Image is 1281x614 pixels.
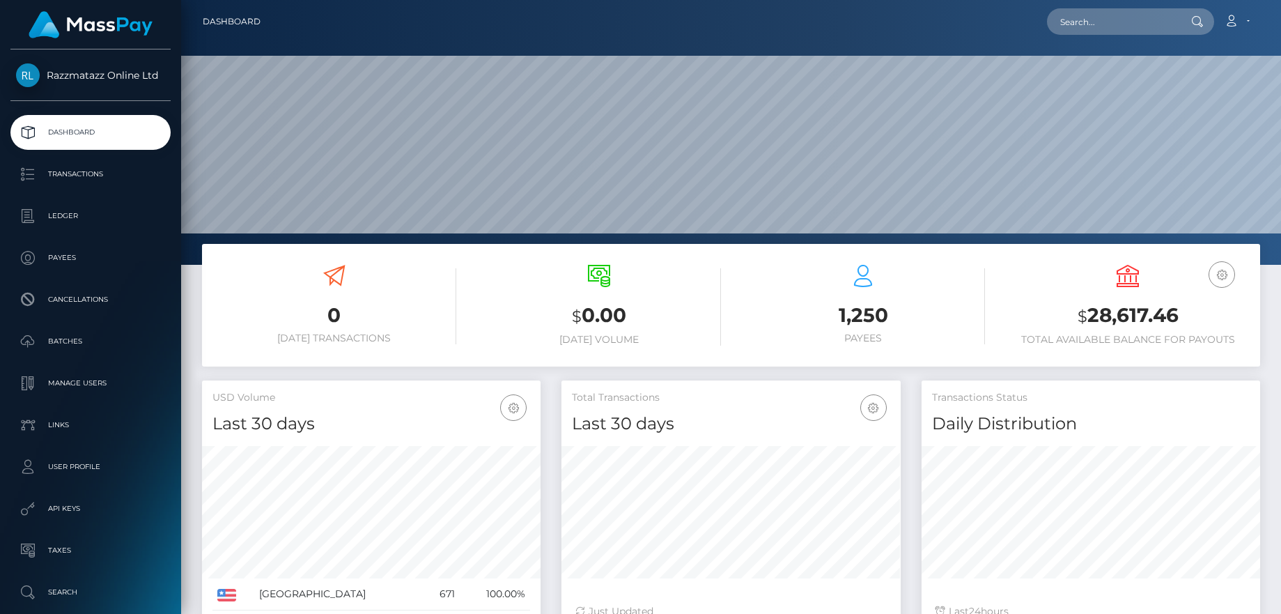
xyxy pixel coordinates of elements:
[1006,302,1250,330] h3: 28,617.46
[16,331,165,352] p: Batches
[217,589,236,601] img: US.png
[212,391,530,405] h5: USD Volume
[742,302,986,329] h3: 1,250
[477,302,721,330] h3: 0.00
[16,63,40,87] img: Razzmatazz Online Ltd
[16,582,165,603] p: Search
[10,450,171,484] a: User Profile
[10,575,171,610] a: Search
[16,289,165,310] p: Cancellations
[932,412,1250,436] h4: Daily Distribution
[932,391,1250,405] h5: Transactions Status
[1078,307,1087,326] small: $
[10,157,171,192] a: Transactions
[254,578,424,611] td: [GEOGRAPHIC_DATA]
[572,391,890,405] h5: Total Transactions
[10,115,171,150] a: Dashboard
[10,69,171,82] span: Razzmatazz Online Ltd
[16,206,165,227] p: Ledger
[16,164,165,185] p: Transactions
[10,533,171,568] a: Taxes
[212,302,456,329] h3: 0
[423,578,459,611] td: 671
[572,307,582,326] small: $
[16,373,165,394] p: Manage Users
[10,240,171,275] a: Payees
[1006,334,1250,346] h6: Total Available Balance for Payouts
[16,247,165,268] p: Payees
[203,7,261,36] a: Dashboard
[10,282,171,317] a: Cancellations
[572,412,890,436] h4: Last 30 days
[16,456,165,477] p: User Profile
[10,199,171,233] a: Ledger
[477,334,721,346] h6: [DATE] Volume
[16,415,165,436] p: Links
[16,122,165,143] p: Dashboard
[212,412,530,436] h4: Last 30 days
[10,408,171,443] a: Links
[10,324,171,359] a: Batches
[16,540,165,561] p: Taxes
[10,366,171,401] a: Manage Users
[1047,8,1178,35] input: Search...
[212,332,456,344] h6: [DATE] Transactions
[29,11,153,38] img: MassPay Logo
[742,332,986,344] h6: Payees
[10,491,171,526] a: API Keys
[460,578,531,611] td: 100.00%
[16,498,165,519] p: API Keys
